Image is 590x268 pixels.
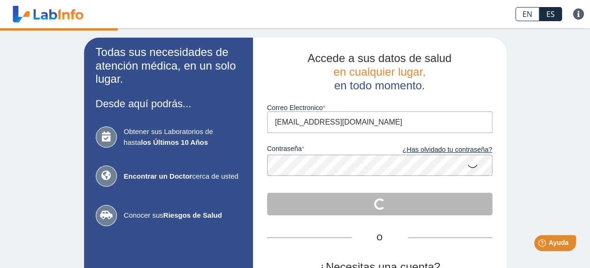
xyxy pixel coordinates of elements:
label: Correo Electronico [267,104,492,111]
span: Accede a sus datos de salud [307,52,452,64]
iframe: Help widget launcher [506,231,580,258]
a: EN [515,7,539,21]
span: O [352,232,408,244]
b: Encontrar un Doctor [124,172,192,180]
a: ¿Has olvidado tu contraseña? [380,145,492,155]
span: Conocer sus [124,210,241,221]
span: Obtener sus Laboratorios de hasta [124,126,241,148]
span: en todo momento. [334,79,425,92]
a: ES [539,7,562,21]
span: cerca de usted [124,171,241,182]
label: contraseña [267,145,380,155]
span: en cualquier lugar, [333,65,425,78]
b: los Últimos 10 Años [141,138,208,146]
h2: Todas sus necesidades de atención médica, en un solo lugar. [96,46,241,86]
h3: Desde aquí podrás... [96,98,241,110]
b: Riesgos de Salud [163,211,222,219]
